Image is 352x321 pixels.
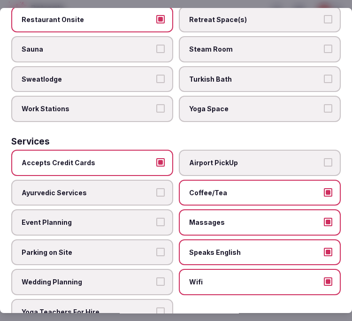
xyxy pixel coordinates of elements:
span: Yoga Space [189,105,321,114]
span: Sauna [22,45,153,54]
span: Wedding Planning [22,278,153,287]
button: Turkish Bath [324,75,332,83]
button: Speaks English [324,248,332,256]
button: Event Planning [156,218,165,226]
span: Yoga Teachers For Hire [22,307,153,317]
span: Restaurant Onsite [22,15,153,24]
h3: Services [11,137,50,146]
button: Sweatlodge [156,75,165,83]
span: Massages [189,218,321,227]
span: Sweatlodge [22,75,153,84]
button: Yoga Teachers For Hire [156,307,165,316]
button: Airport PickUp [324,158,332,167]
span: Coffee/Tea [189,188,321,198]
span: Retreat Space(s) [189,15,321,24]
button: Work Stations [156,105,165,113]
button: Accepts Credit Cards [156,158,165,167]
span: Steam Room [189,45,321,54]
span: Wifi [189,278,321,287]
button: Wedding Planning [156,278,165,286]
button: Yoga Space [324,105,332,113]
span: Ayurvedic Services [22,188,153,198]
span: Speaks English [189,248,321,257]
button: Coffee/Tea [324,188,332,197]
span: Event Planning [22,218,153,227]
button: Sauna [156,45,165,53]
span: Turkish Bath [189,75,321,84]
span: Accepts Credit Cards [22,158,153,168]
button: Restaurant Onsite [156,15,165,23]
button: Wifi [324,278,332,286]
span: Work Stations [22,105,153,114]
button: Parking on Site [156,248,165,256]
button: Massages [324,218,332,226]
span: Parking on Site [22,248,153,257]
button: Retreat Space(s) [324,15,332,23]
button: Ayurvedic Services [156,188,165,197]
span: Airport PickUp [189,158,321,168]
button: Steam Room [324,45,332,53]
